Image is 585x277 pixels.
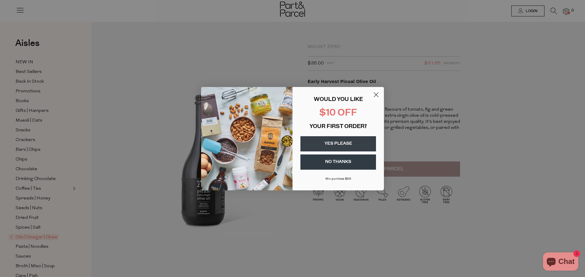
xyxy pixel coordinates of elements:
inbox-online-store-chat: Shopify online store chat [541,252,580,272]
button: Close dialog [371,89,381,100]
span: YOUR FIRST ORDER? [310,124,367,130]
span: WOULD YOU LIKE [314,97,363,102]
span: Min purchase $99 [325,177,351,181]
button: YES PLEASE [300,136,376,151]
img: 43fba0fb-7538-40bc-babb-ffb1a4d097bc.jpeg [201,87,292,190]
span: $10 OFF [319,109,357,118]
button: NO THANKS [300,154,376,170]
